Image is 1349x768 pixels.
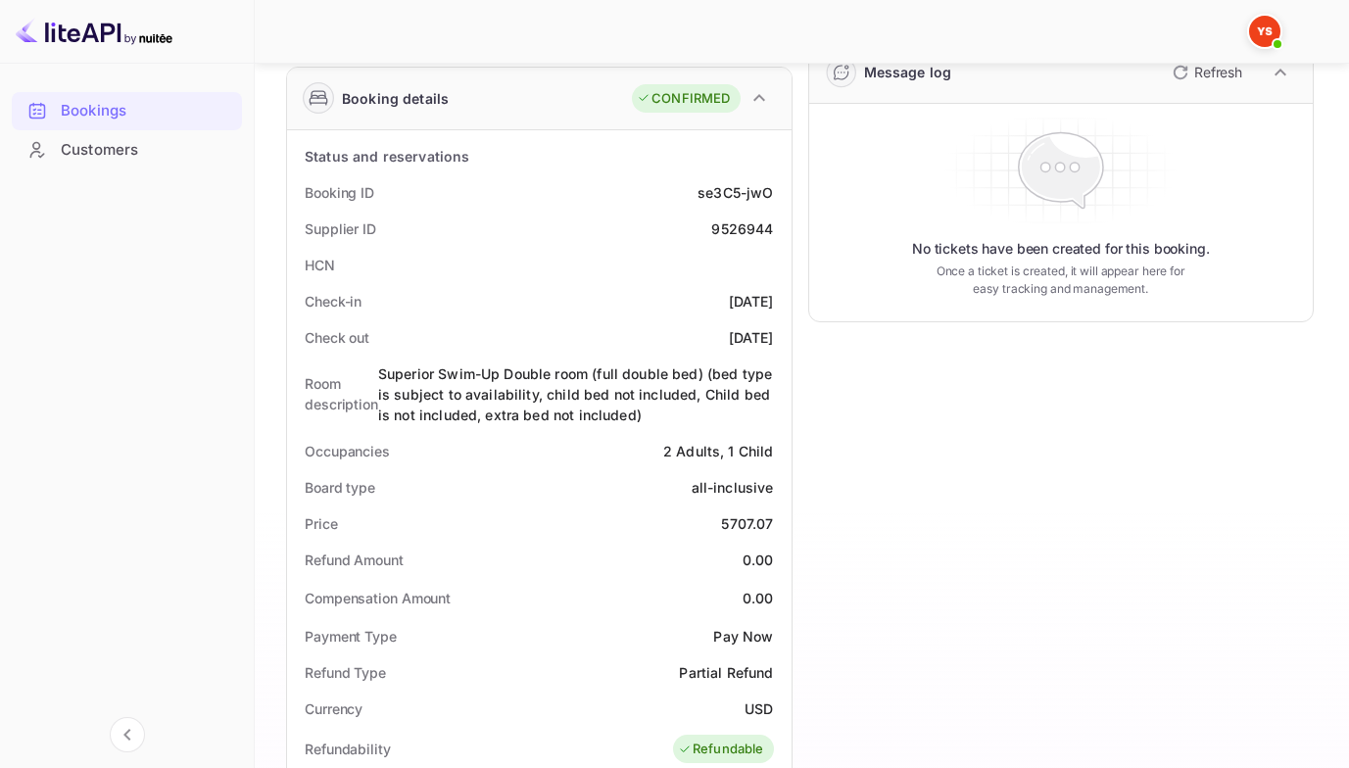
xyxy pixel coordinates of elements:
[305,662,386,683] div: Refund Type
[1161,57,1250,88] button: Refresh
[305,373,378,414] div: Room description
[12,92,242,128] a: Bookings
[12,92,242,130] div: Bookings
[305,327,369,348] div: Check out
[305,626,397,647] div: Payment Type
[678,740,764,759] div: Refundable
[110,717,145,752] button: Collapse navigation
[342,88,449,109] div: Booking details
[663,441,774,461] div: 2 Adults, 1 Child
[305,513,338,534] div: Price
[927,263,1195,298] p: Once a ticket is created, it will appear here for easy tracking and management.
[721,513,773,534] div: 5707.07
[12,131,242,169] div: Customers
[305,739,391,759] div: Refundability
[743,550,774,570] div: 0.00
[864,62,952,82] div: Message log
[12,131,242,168] a: Customers
[729,327,774,348] div: [DATE]
[378,363,774,425] div: Superior Swim-Up Double room (full double bed) (bed type is subject to availability, child bed no...
[729,291,774,312] div: [DATE]
[305,218,376,239] div: Supplier ID
[912,239,1210,259] p: No tickets have been created for this booking.
[305,698,362,719] div: Currency
[61,139,232,162] div: Customers
[305,477,375,498] div: Board type
[1194,62,1242,82] p: Refresh
[305,441,390,461] div: Occupancies
[713,626,773,647] div: Pay Now
[745,698,773,719] div: USD
[637,89,730,109] div: CONFIRMED
[305,550,404,570] div: Refund Amount
[305,588,451,608] div: Compensation Amount
[61,100,232,122] div: Bookings
[692,477,774,498] div: all-inclusive
[305,255,335,275] div: HCN
[305,182,374,203] div: Booking ID
[698,182,773,203] div: se3C5-jwO
[1249,16,1280,47] img: Yandex Support
[305,146,469,167] div: Status and reservations
[743,588,774,608] div: 0.00
[679,662,773,683] div: Partial Refund
[305,291,361,312] div: Check-in
[16,16,172,47] img: LiteAPI logo
[711,218,773,239] div: 9526944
